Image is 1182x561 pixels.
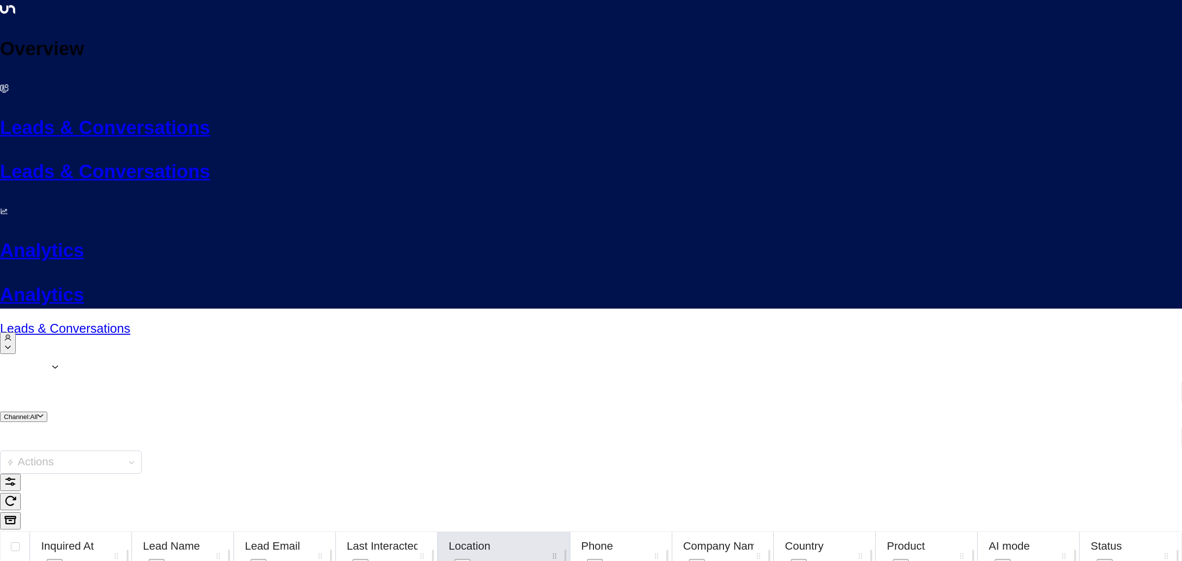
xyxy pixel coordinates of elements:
[5,537,25,557] span: Toggle select all
[989,537,1060,556] div: AI mode
[44,361,50,373] span: 1
[7,455,54,469] div: Actions
[887,537,958,556] div: Product
[4,413,43,421] span: Channel:
[143,537,214,556] div: Lead Name
[41,537,112,556] div: Inquired At
[785,537,856,556] div: Country
[30,413,37,421] span: All
[449,537,550,556] div: Location
[683,537,754,556] div: Company Name
[7,361,41,373] span: Agents
[581,537,652,556] div: Phone
[245,537,316,556] div: Lead Email
[1091,537,1162,556] div: Status
[347,537,418,556] div: Last Interacted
